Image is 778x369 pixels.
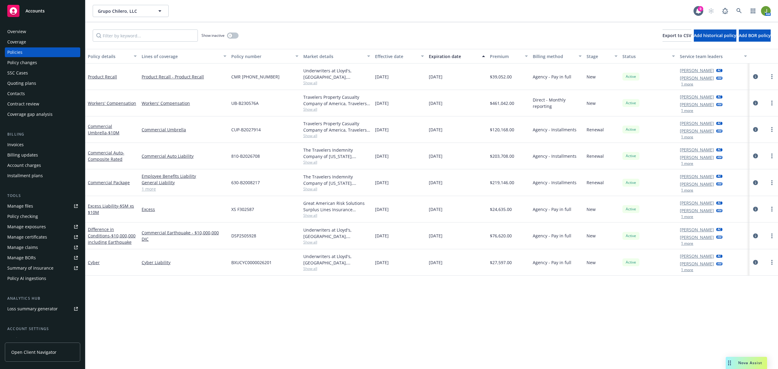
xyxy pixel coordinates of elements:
div: Account charges [7,160,41,170]
span: Show all [303,160,370,165]
span: DSP2505928 [231,233,256,239]
a: [PERSON_NAME] [680,75,714,81]
a: Report a Bug [719,5,731,17]
span: New [587,259,596,266]
a: Policies [5,47,80,57]
div: Manage claims [7,243,38,252]
span: Agency - Pay in full [533,206,571,212]
a: Cyber [88,260,100,265]
span: - $10M [107,130,119,136]
a: more [768,73,776,80]
a: [PERSON_NAME] [680,253,714,259]
span: New [587,74,596,80]
div: Contacts [7,89,25,98]
a: Manage files [5,201,80,211]
span: Show all [303,80,370,85]
a: [PERSON_NAME] [680,154,714,160]
span: $24,635.00 [490,206,512,212]
button: 1 more [681,135,693,139]
a: circleInformation [752,259,759,266]
button: Add historical policy [694,29,736,42]
div: Installment plans [7,171,43,181]
a: more [768,152,776,160]
span: Accounts [26,9,45,13]
span: Export to CSV [663,33,691,38]
span: Active [625,260,637,265]
div: Summary of insurance [7,263,53,273]
span: Add historical policy [694,33,736,38]
a: Manage claims [5,243,80,252]
a: Workers' Compensation [142,100,226,106]
button: Market details [301,49,373,64]
a: Workers' Compensation [88,100,136,106]
a: [PERSON_NAME] [680,234,714,240]
div: Service team [7,334,33,344]
div: Market details [303,53,363,60]
span: [DATE] [429,74,442,80]
div: Manage files [7,201,33,211]
a: Contract review [5,99,80,109]
span: Show all [303,133,370,138]
span: 810-B2026708 [231,153,260,159]
span: $219,146.00 [490,179,514,186]
button: Export to CSV [663,29,691,42]
span: 630-B2008217 [231,179,260,186]
a: circleInformation [752,73,759,80]
span: Active [625,100,637,106]
span: UB-B230576A [231,100,259,106]
button: Stage [584,49,620,64]
a: circleInformation [752,126,759,133]
span: Manage exposures [5,222,80,232]
a: Excess Liability [88,203,134,215]
span: $120,168.00 [490,126,514,133]
div: Account settings [5,326,80,332]
div: Loss summary generator [7,304,58,314]
span: CMR [PHONE_NUMBER] [231,74,280,80]
a: Excess [142,206,226,212]
span: Agency - Installments [533,153,577,159]
span: [DATE] [375,126,389,133]
a: [PERSON_NAME] [680,120,714,126]
a: Switch app [747,5,759,17]
a: Policy changes [5,58,80,67]
a: [PERSON_NAME] [680,181,714,187]
div: The Travelers Indemnity Company of [US_STATE], Travelers Insurance [303,174,370,186]
a: Summary of insurance [5,263,80,273]
span: Renewal [587,179,604,186]
span: $27,597.00 [490,259,512,266]
a: Commercial Umbrella [142,126,226,133]
div: Manage BORs [7,253,36,263]
div: Coverage [7,37,26,47]
span: XS F302587 [231,206,254,212]
a: 1 more [142,186,226,192]
div: Underwriters at Lloyd's, [GEOGRAPHIC_DATA], [PERSON_NAME] of [GEOGRAPHIC_DATA], [GEOGRAPHIC_DATA] [303,227,370,240]
a: Quoting plans [5,78,80,88]
a: Manage BORs [5,253,80,263]
button: 1 more [681,109,693,112]
span: Grupo Chilero, LLC [98,8,150,14]
div: Drag to move [726,357,733,369]
a: [PERSON_NAME] [680,260,714,267]
a: more [768,259,776,266]
div: Policies [7,47,22,57]
div: Premium [490,53,522,60]
button: Policy details [85,49,139,64]
a: Search [733,5,745,17]
div: Billing [5,131,80,137]
a: Policy AI ingestions [5,274,80,283]
button: Grupo Chilero, LLC [93,5,169,17]
button: 1 more [681,188,693,192]
button: Service team leaders [677,49,749,64]
a: [PERSON_NAME] [680,94,714,100]
span: Add BOR policy [739,33,771,38]
a: more [768,126,776,133]
div: Expiration date [429,53,478,60]
span: [DATE] [375,206,389,212]
button: Effective date [373,49,426,64]
span: Open Client Navigator [11,349,57,355]
a: Commercial Auto Liability [142,153,226,159]
img: photo [761,6,771,16]
a: Account charges [5,160,80,170]
button: Policy number [229,49,301,64]
div: Great American Risk Solutions Surplus Lines Insurance Company, Great American Insurance Group, Am... [303,200,370,213]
